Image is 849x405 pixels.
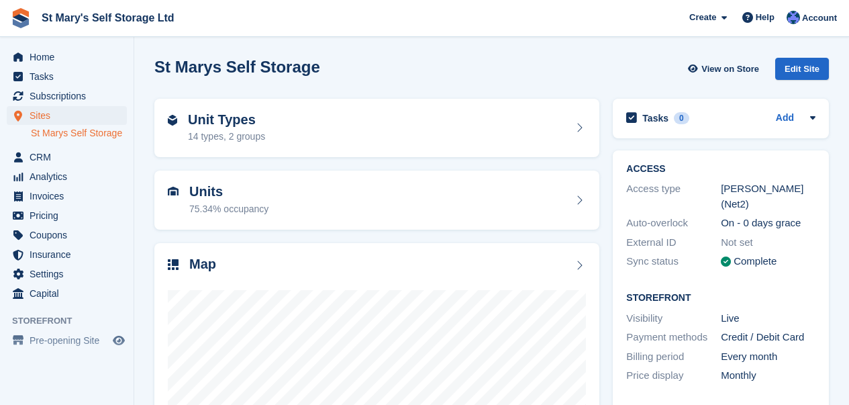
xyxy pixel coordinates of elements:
[154,99,599,158] a: Unit Types 14 types, 2 groups
[721,235,815,251] div: Not set
[168,187,179,196] img: unit-icn-7be61d7bf1b0ce9d3e12c5938cc71ed9869f7b940bace4675aadf7bd6d80202e.svg
[7,206,127,225] a: menu
[734,254,777,269] div: Complete
[7,87,127,105] a: menu
[775,58,829,80] div: Edit Site
[30,48,110,66] span: Home
[30,87,110,105] span: Subscriptions
[626,254,721,269] div: Sync status
[30,245,110,264] span: Insurance
[626,216,721,231] div: Auto-overlock
[30,148,110,167] span: CRM
[776,111,794,126] a: Add
[7,148,127,167] a: menu
[36,7,180,29] a: St Mary's Self Storage Ltd
[626,311,721,326] div: Visibility
[626,293,815,304] h2: Storefront
[674,112,689,124] div: 0
[7,187,127,206] a: menu
[721,216,815,231] div: On - 0 days grace
[626,181,721,212] div: Access type
[7,48,127,66] a: menu
[686,58,764,80] a: View on Store
[775,58,829,85] a: Edit Site
[721,349,815,365] div: Every month
[689,11,716,24] span: Create
[30,265,110,283] span: Settings
[626,330,721,345] div: Payment methods
[7,331,127,350] a: menu
[188,112,265,128] h2: Unit Types
[7,265,127,283] a: menu
[154,171,599,230] a: Units 75.34% occupancy
[626,349,721,365] div: Billing period
[168,259,179,270] img: map-icn-33ee37083ee616e46c38cad1a60f524a97daa1e2b2c8c0bc3eb3415660979fc1.svg
[30,67,110,86] span: Tasks
[154,58,320,76] h2: St Marys Self Storage
[7,167,127,186] a: menu
[12,314,134,328] span: Storefront
[721,181,815,212] div: [PERSON_NAME] (Net2)
[626,368,721,384] div: Price display
[30,106,110,125] span: Sites
[802,11,837,25] span: Account
[30,331,110,350] span: Pre-opening Site
[11,8,31,28] img: stora-icon-8386f47178a22dfd0bd8f6a31ec36ba5ce8667c1dd55bd0f319d3a0aa187defe.svg
[168,115,177,126] img: unit-type-icn-2b2737a686de81e16bb02015468b77c625bbabd49415b5ef34ead5e3b44a266d.svg
[30,226,110,244] span: Coupons
[188,130,265,144] div: 14 types, 2 groups
[7,106,127,125] a: menu
[7,226,127,244] a: menu
[701,62,759,76] span: View on Store
[721,330,815,345] div: Credit / Debit Card
[642,112,668,124] h2: Tasks
[189,184,268,199] h2: Units
[787,11,800,24] img: Matthew Keenan
[111,332,127,349] a: Preview store
[31,127,127,140] a: St Marys Self Storage
[30,284,110,303] span: Capital
[30,167,110,186] span: Analytics
[721,368,815,384] div: Monthly
[189,202,268,216] div: 75.34% occupancy
[30,206,110,225] span: Pricing
[30,187,110,206] span: Invoices
[7,284,127,303] a: menu
[7,245,127,264] a: menu
[626,235,721,251] div: External ID
[721,311,815,326] div: Live
[189,257,216,272] h2: Map
[7,67,127,86] a: menu
[756,11,775,24] span: Help
[626,164,815,175] h2: ACCESS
